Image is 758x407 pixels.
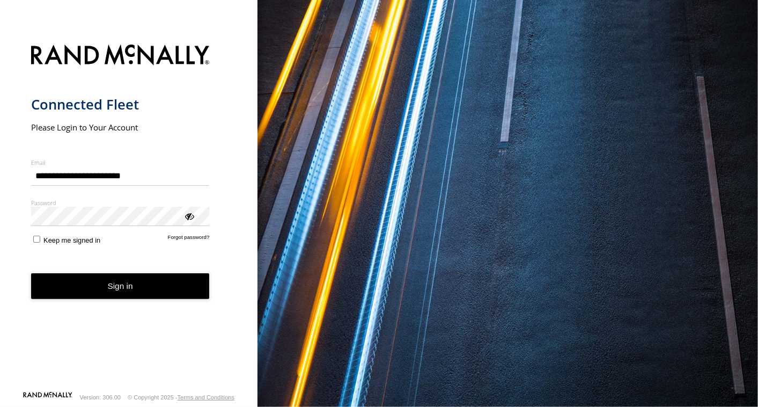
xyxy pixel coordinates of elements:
a: Forgot password? [168,234,210,244]
label: Password [31,199,210,207]
input: Keep me signed in [33,236,40,243]
a: Visit our Website [23,392,72,403]
div: © Copyright 2025 - [128,394,234,401]
div: ViewPassword [183,210,194,221]
label: Email [31,158,210,166]
div: Version: 306.00 [80,394,121,401]
button: Sign in [31,273,210,300]
form: main [31,38,227,391]
span: Keep me signed in [43,236,100,244]
h2: Please Login to Your Account [31,122,210,133]
a: Terms and Conditions [178,394,234,401]
h1: Connected Fleet [31,96,210,113]
img: Rand McNally [31,42,210,70]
